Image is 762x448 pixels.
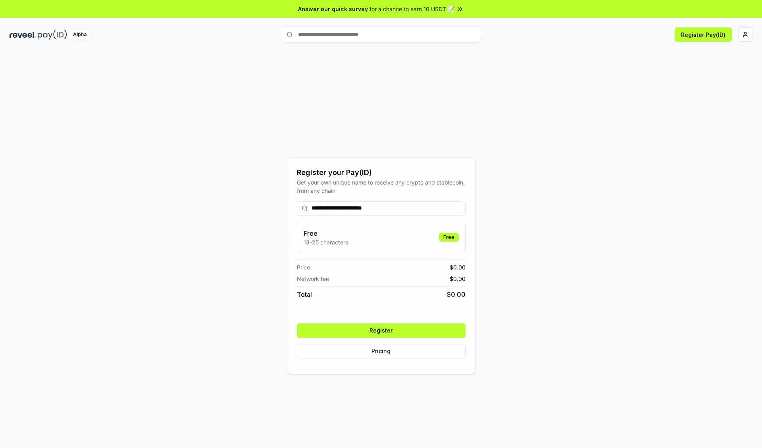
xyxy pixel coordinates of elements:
[10,30,36,40] img: reveel_dark
[297,167,466,178] div: Register your Pay(ID)
[297,323,466,338] button: Register
[297,290,312,299] span: Total
[675,27,732,42] button: Register Pay(ID)
[297,263,310,271] span: Price
[304,238,348,246] p: 13-25 characters
[447,290,466,299] span: $ 0.00
[298,5,368,13] span: Answer our quick survey
[297,344,466,358] button: Pricing
[297,275,329,283] span: Network fee
[304,229,348,238] h3: Free
[369,5,454,13] span: for a chance to earn 10 USDT 📝
[69,30,91,40] div: Alpha
[38,30,67,40] img: pay_id
[297,178,466,195] div: Get your own unique name to receive any crypto and stablecoin, from any chain
[450,275,466,283] span: $ 0.00
[450,263,466,271] span: $ 0.00
[439,233,459,242] div: Free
